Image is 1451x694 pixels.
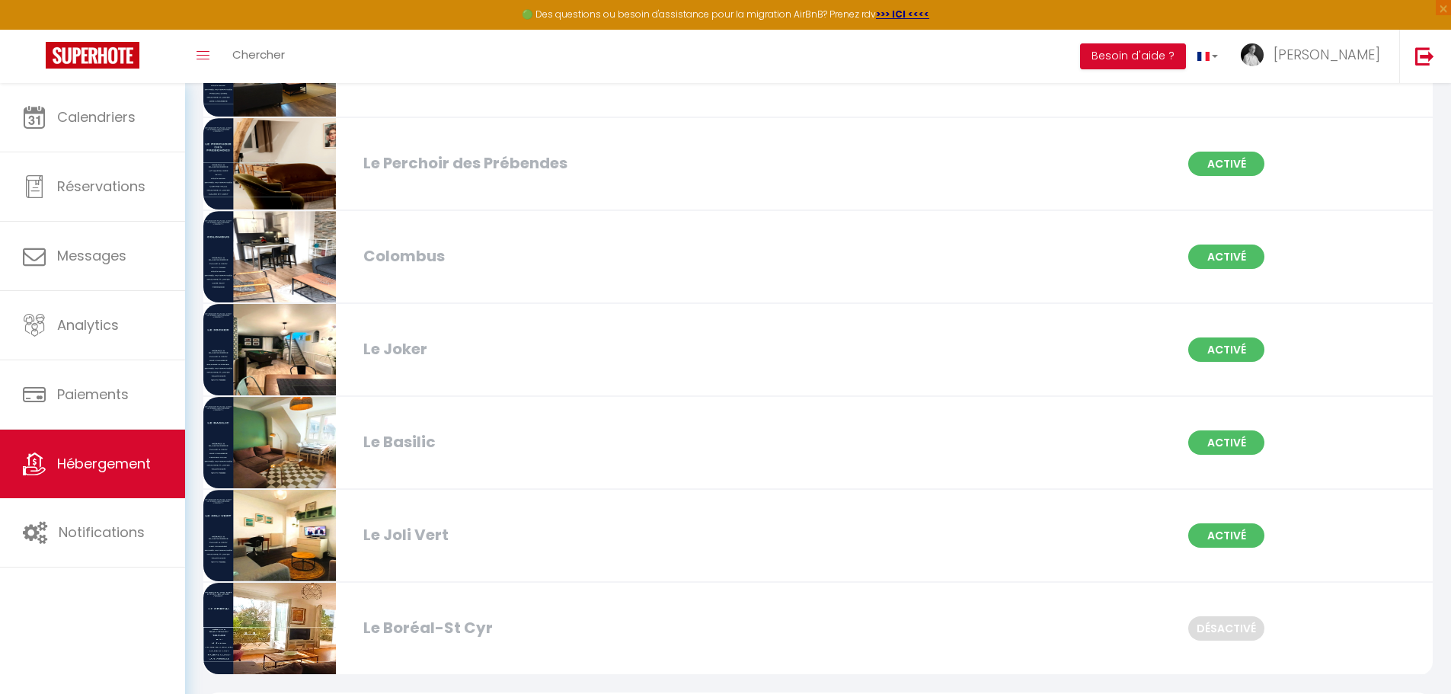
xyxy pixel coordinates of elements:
span: [PERSON_NAME] [1274,45,1380,64]
a: Chercher [221,30,296,83]
span: Désactivé [1188,616,1264,641]
span: Chercher [232,46,285,62]
a: ... [PERSON_NAME] [1229,30,1399,83]
span: Paiements [57,385,129,404]
span: Analytics [57,315,119,334]
div: Le Perchoir des Prébendes [356,152,752,175]
div: Colombus [356,245,752,268]
span: Activé [1188,523,1264,548]
img: logout [1415,46,1434,66]
div: Le Joli Vert [356,523,752,547]
a: >>> ICI <<<< [876,8,929,21]
span: Messages [57,246,126,265]
span: Notifications [59,523,145,542]
div: Le Joker [356,337,752,361]
div: Le Basilic [356,430,752,454]
span: Activé [1188,152,1264,176]
span: Réservations [57,177,145,196]
img: ... [1241,43,1264,66]
span: Activé [1188,337,1264,362]
span: Activé [1188,430,1264,455]
img: Super Booking [46,42,139,69]
div: Le Boréal-St Cyr [356,616,752,640]
span: Hébergement [57,454,151,473]
span: Calendriers [57,107,136,126]
span: Activé [1188,245,1264,269]
button: Besoin d'aide ? [1080,43,1186,69]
